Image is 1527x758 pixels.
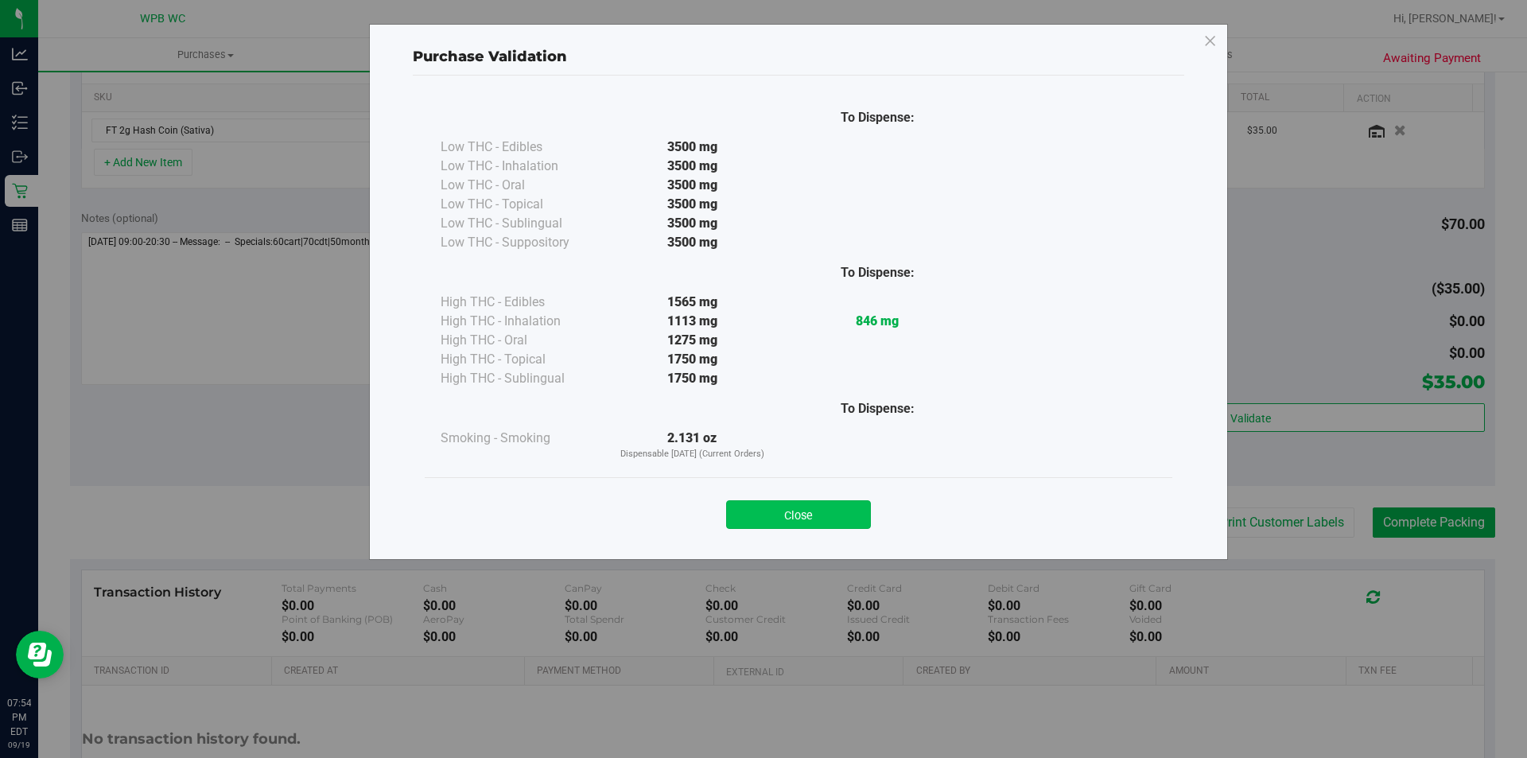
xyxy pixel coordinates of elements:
span: Purchase Validation [413,48,567,65]
div: 3500 mg [600,195,785,214]
div: High THC - Edibles [441,293,600,312]
button: Close [726,500,871,529]
div: Low THC - Suppository [441,233,600,252]
div: Low THC - Sublingual [441,214,600,233]
div: Low THC - Inhalation [441,157,600,176]
div: 1565 mg [600,293,785,312]
div: High THC - Oral [441,331,600,350]
div: 3500 mg [600,214,785,233]
div: 2.131 oz [600,429,785,461]
iframe: Resource center [16,631,64,678]
div: Low THC - Topical [441,195,600,214]
div: 3500 mg [600,157,785,176]
div: Low THC - Oral [441,176,600,195]
div: To Dispense: [785,399,970,418]
div: To Dispense: [785,263,970,282]
div: Low THC - Edibles [441,138,600,157]
div: Smoking - Smoking [441,429,600,448]
div: 1750 mg [600,350,785,369]
div: 3500 mg [600,138,785,157]
div: 1750 mg [600,369,785,388]
div: 1113 mg [600,312,785,331]
div: High THC - Inhalation [441,312,600,331]
div: 1275 mg [600,331,785,350]
strong: 846 mg [856,313,899,328]
div: High THC - Topical [441,350,600,369]
div: 3500 mg [600,233,785,252]
p: Dispensable [DATE] (Current Orders) [600,448,785,461]
div: High THC - Sublingual [441,369,600,388]
div: 3500 mg [600,176,785,195]
div: To Dispense: [785,108,970,127]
